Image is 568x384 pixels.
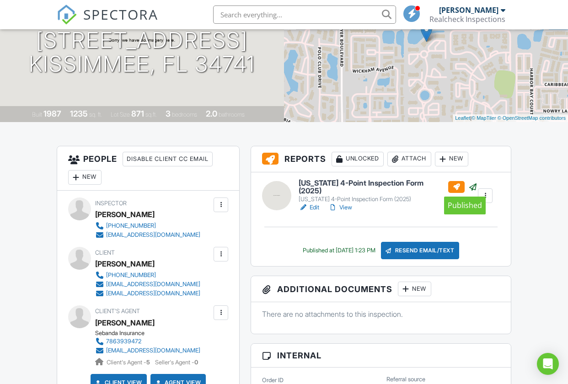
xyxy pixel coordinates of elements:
div: Attach [387,152,431,166]
h3: People [57,146,239,191]
div: [EMAIL_ADDRESS][DOMAIN_NAME] [106,347,200,354]
div: 871 [131,109,144,118]
a: © MapTiler [472,115,496,121]
div: 2.0 [206,109,217,118]
div: Unlocked [332,152,384,166]
label: Referral source [386,375,425,384]
span: Lot Size [111,111,130,118]
div: 1235 [70,109,88,118]
strong: 5 [146,359,150,366]
a: Leaflet [455,115,470,121]
a: [PHONE_NUMBER] [95,271,200,280]
div: Open Intercom Messenger [537,353,559,375]
a: [PHONE_NUMBER] [95,221,200,230]
span: sq. ft. [89,111,102,118]
div: Resend Email/Text [381,242,460,259]
div: [EMAIL_ADDRESS][DOMAIN_NAME] [106,231,200,239]
h1: [STREET_ADDRESS] Kissimmee, FL 34741 [29,28,255,77]
a: [EMAIL_ADDRESS][DOMAIN_NAME] [95,230,200,240]
a: [EMAIL_ADDRESS][DOMAIN_NAME] [95,289,200,298]
span: Built [32,111,42,118]
span: Seller's Agent - [155,359,198,366]
span: Client [95,249,115,256]
span: bedrooms [172,111,197,118]
h6: [US_STATE] 4-Point Inspection Form (2025) [299,179,477,195]
div: [EMAIL_ADDRESS][DOMAIN_NAME] [106,281,200,288]
h3: Internal [251,344,511,368]
h3: Reports [251,146,511,172]
div: Realcheck Inspections [429,15,505,24]
div: 3 [166,109,171,118]
span: Client's Agent [95,308,140,315]
a: Edit [299,203,319,212]
a: 7863939472 [95,337,200,346]
h3: Additional Documents [251,276,511,302]
p: There are no attachments to this inspection. [262,309,500,319]
a: © OpenStreetMap contributors [498,115,566,121]
div: Published at [DATE] 1:23 PM [303,247,375,254]
div: [PERSON_NAME] [439,5,498,15]
div: New [68,170,102,185]
div: [PERSON_NAME] [95,208,155,221]
span: Inspector [95,200,127,207]
div: Sebanda Insurance [95,330,208,337]
span: bathrooms [219,111,245,118]
div: 1987 [43,109,61,118]
div: [PHONE_NUMBER] [106,222,156,229]
div: Disable Client CC Email [123,152,213,166]
span: SPECTORA [83,5,158,24]
div: New [398,282,431,296]
div: [US_STATE] 4-Point Inspection Form (2025) [299,196,477,203]
a: [EMAIL_ADDRESS][DOMAIN_NAME] [95,346,200,355]
a: [US_STATE] 4-Point Inspection Form (2025) [US_STATE] 4-Point Inspection Form (2025) [299,179,477,203]
img: The Best Home Inspection Software - Spectora [57,5,77,25]
div: 7863939472 [106,338,141,345]
span: sq.ft. [145,111,157,118]
div: [PHONE_NUMBER] [106,272,156,279]
span: Client's Agent - [107,359,151,366]
a: SPECTORA [57,12,158,32]
div: [EMAIL_ADDRESS][DOMAIN_NAME] [106,290,200,297]
input: Search everything... [213,5,396,24]
a: [EMAIL_ADDRESS][DOMAIN_NAME] [95,280,200,289]
a: [PERSON_NAME] [95,316,155,330]
div: [PERSON_NAME] [95,257,155,271]
strong: 0 [194,359,198,366]
div: | [453,114,568,122]
div: New [435,152,468,166]
a: View [328,203,352,212]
